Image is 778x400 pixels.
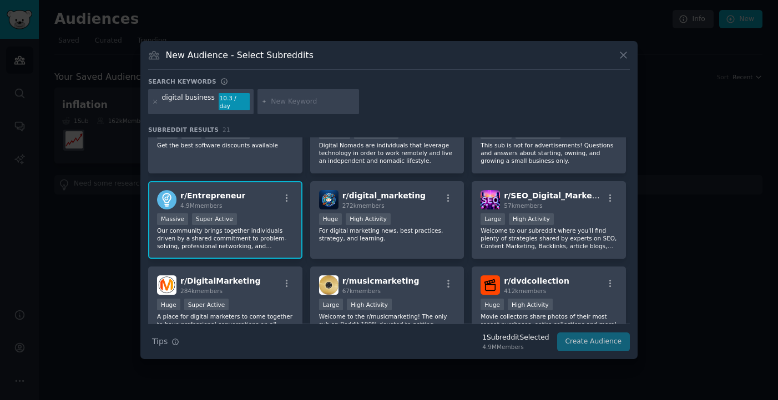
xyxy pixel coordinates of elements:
[504,191,609,200] span: r/ SEO_Digital_Marketing
[157,190,176,209] img: Entrepreneur
[482,333,549,343] div: 1 Subreddit Selected
[481,299,504,310] div: Huge
[342,202,385,209] span: 272k members
[481,190,500,209] img: SEO_Digital_Marketing
[504,202,542,209] span: 57k members
[481,213,505,225] div: Large
[180,276,260,285] span: r/ DigitalMarketing
[157,299,180,310] div: Huge
[481,227,617,250] p: Welcome to our subreddit where you'll find plenty of strategies shared by experts on SEO, Content...
[346,213,391,225] div: High Activity
[482,343,549,351] div: 4.9M Members
[157,227,294,250] p: Our community brings together individuals driven by a shared commitment to problem-solving, profe...
[148,78,216,85] h3: Search keywords
[319,227,456,242] p: For digital marketing news, best practices, strategy, and learning.
[157,275,176,295] img: DigitalMarketing
[157,141,294,149] p: Get the best software discounts available
[504,276,569,285] span: r/ dvdcollection
[319,141,456,165] p: Digital Nomads are individuals that leverage technology in order to work remotely and live an ind...
[504,288,546,294] span: 412k members
[481,141,617,165] p: This sub is not for advertisements! Questions and answers about starting, owning, and growing a s...
[180,191,245,200] span: r/ Entrepreneur
[509,213,554,225] div: High Activity
[508,299,553,310] div: High Activity
[481,312,617,336] p: Movie collectors share photos of their most recent purchases, entire collections and more! Read o...
[180,202,223,209] span: 4.9M members
[219,93,250,111] div: 10.3 / day
[342,276,420,285] span: r/ musicmarketing
[342,191,426,200] span: r/ digital_marketing
[319,299,343,310] div: Large
[157,213,188,225] div: Massive
[347,299,392,310] div: High Activity
[319,312,456,336] p: Welcome to the r/musicmarketing! The only sub on Reddit 100% devoted to getting answers on how to...
[166,49,314,61] h3: New Audience - Select Subreddits
[180,288,223,294] span: 284k members
[192,213,237,225] div: Super Active
[319,190,339,209] img: digital_marketing
[148,126,219,134] span: Subreddit Results
[152,336,168,347] span: Tips
[162,93,215,111] div: digital business
[319,213,342,225] div: Huge
[319,275,339,295] img: musicmarketing
[481,275,500,295] img: dvdcollection
[157,312,294,336] p: A place for digital marketers to come together to have professional conversations on all things d...
[342,288,381,294] span: 67k members
[271,97,355,107] input: New Keyword
[223,126,230,133] span: 21
[184,299,229,310] div: Super Active
[148,332,183,351] button: Tips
